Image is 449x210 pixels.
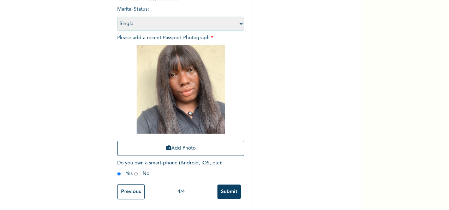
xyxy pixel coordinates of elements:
img: Crop [137,45,225,134]
div: 4 / 4 [145,188,217,196]
button: Add Photo [117,141,244,156]
span: Please add a recent Passport Photograph [117,35,244,159]
input: Submit [217,185,241,199]
span: Marital Status : [117,7,244,26]
input: Previous [117,184,145,199]
span: Do you own a smart-phone (Android, iOS, etc) : Yes No [117,161,222,176]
